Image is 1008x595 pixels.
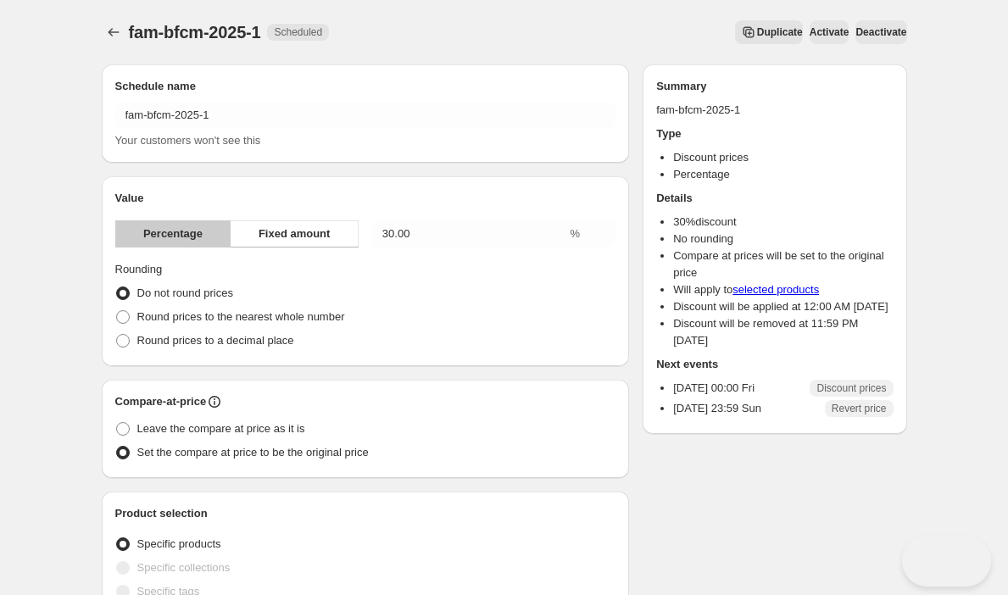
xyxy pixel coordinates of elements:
[673,400,761,417] p: [DATE] 23:59 Sun
[259,225,331,242] span: Fixed amount
[129,23,261,42] span: fam-bfcm-2025-1
[571,227,581,240] span: %
[137,422,305,435] span: Leave the compare at price as it is
[757,25,803,39] span: Duplicate
[115,78,616,95] h2: Schedule name
[673,231,893,247] li: No rounding
[732,283,819,296] a: selected products
[656,190,893,207] h2: Details
[673,315,893,349] li: Discount will be removed at 11:59 PM [DATE]
[673,247,893,281] li: Compare at prices will be set to the original price
[832,402,887,415] span: Revert price
[137,286,233,299] span: Do not round prices
[137,334,294,347] span: Round prices to a decimal place
[115,134,261,147] span: Your customers won't see this
[115,190,616,207] h2: Value
[673,149,893,166] li: Discount prices
[656,78,893,95] h2: Summary
[137,561,231,574] span: Specific collections
[816,381,886,395] span: Discount prices
[115,220,231,247] button: Percentage
[656,102,893,119] p: fam-bfcm-2025-1
[102,20,125,44] button: Schedules
[115,505,616,522] h2: Product selection
[137,310,345,323] span: Round prices to the nearest whole number
[673,281,893,298] li: Will apply to
[902,536,991,587] iframe: Toggle Customer Support
[673,166,893,183] li: Percentage
[143,225,203,242] span: Percentage
[137,446,369,459] span: Set the compare at price to be the original price
[656,125,893,142] h2: Type
[137,537,221,550] span: Specific products
[656,356,893,373] h2: Next events
[230,220,358,247] button: Fixed amount
[735,20,803,44] button: Secondary action label
[274,25,322,39] span: Scheduled
[673,214,893,231] li: 30 % discount
[115,393,207,410] h2: Compare-at-price
[673,298,893,315] li: Discount will be applied at 12:00 AM [DATE]
[115,263,163,275] span: Rounding
[673,380,755,397] p: [DATE] 00:00 Fri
